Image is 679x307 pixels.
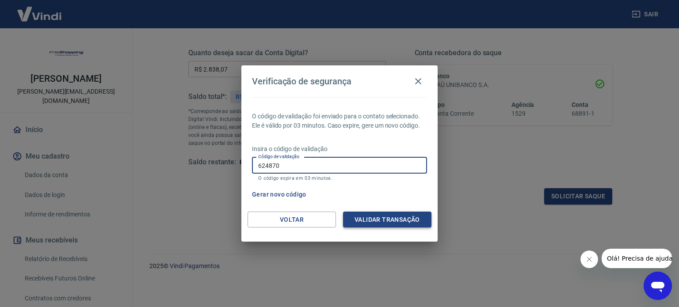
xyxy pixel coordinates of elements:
[248,212,336,228] button: Voltar
[602,249,672,268] iframe: Mensagem da empresa
[258,175,421,181] p: O código expira em 03 minutos.
[252,112,427,130] p: O código de validação foi enviado para o contato selecionado. Ele é válido por 03 minutos. Caso e...
[258,153,299,160] label: Código de validação
[248,186,310,203] button: Gerar novo código
[252,76,351,87] h4: Verificação de segurança
[343,212,431,228] button: Validar transação
[252,144,427,154] p: Insira o código de validação
[644,272,672,300] iframe: Botão para abrir a janela de mensagens
[580,250,598,268] iframe: Fechar mensagem
[5,6,74,13] span: Olá! Precisa de ajuda?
